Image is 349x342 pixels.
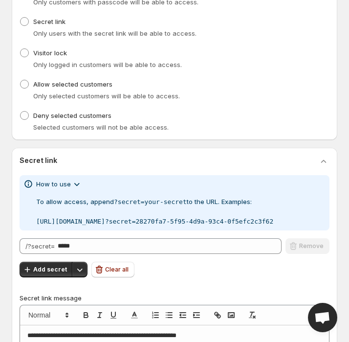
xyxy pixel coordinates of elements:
span: Visitor lock [33,49,67,57]
span: How to use [36,179,71,189]
p: To allow access, append to the URL. Examples: [36,197,273,227]
code: ?secret=your-secret [114,198,187,205]
span: Selected customers will not be able access. [33,123,169,131]
span: Only logged in customers will be able to access. [33,61,182,68]
span: Allow selected customers [33,80,112,88]
span: Secret link [33,18,65,25]
button: Clear all secrets [91,262,134,277]
a: Open chat [308,303,337,332]
p: Secret link message [20,293,329,303]
span: Add secret [33,266,67,274]
span: Only users with the secret link will be able to access. [33,29,196,37]
button: How to use [30,176,87,192]
span: /?secret= [25,242,55,250]
span: Deny selected customers [33,112,111,119]
h2: Secret link [20,156,57,167]
span: Clear all [105,266,129,274]
span: Only selected customers will be able to access. [33,92,180,100]
button: Other save actions [72,262,87,277]
button: Add secret [20,262,73,277]
code: [URL][DOMAIN_NAME] ?secret= 28270fa7-5f95-4d9a-93c4-0f5efc2c3f62 [36,217,273,227]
